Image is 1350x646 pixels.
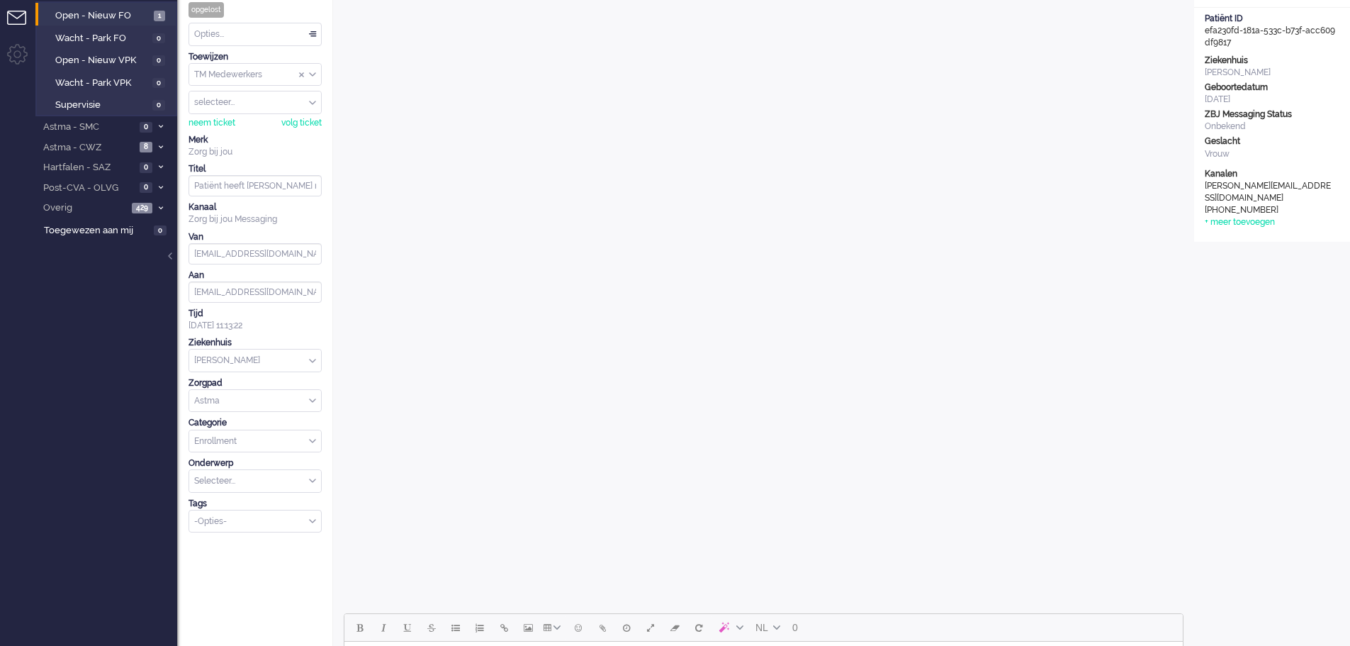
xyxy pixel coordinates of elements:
button: Numbered list [468,616,492,640]
span: 0 [152,55,165,66]
a: Open - Nieuw VPK 0 [41,52,176,67]
button: Italic [371,616,395,640]
div: Aan [189,269,322,282]
span: 0 [792,622,798,633]
div: Geslacht [1205,135,1339,147]
div: Onbekend [1205,121,1339,133]
div: efa230fd-181a-533c-b73f-acc609df9817 [1194,13,1350,49]
div: Onderwerp [189,457,322,469]
div: volg ticket [281,117,322,129]
span: Wacht - Park FO [55,32,149,45]
button: Delay message [614,616,639,640]
div: [DATE] [1205,94,1339,106]
div: Kanalen [1205,168,1339,180]
div: Merk [189,134,322,146]
span: Astma - CWZ [41,141,135,155]
div: Tags [189,498,322,510]
div: Assign User [189,91,322,114]
button: Underline [395,616,420,640]
div: opgelost [189,2,224,18]
div: Zorg bij jou [189,146,322,158]
a: Toegewezen aan mij 0 [41,222,177,238]
button: Reset content [687,616,711,640]
span: 0 [140,182,152,193]
div: [PERSON_NAME] [1205,67,1339,79]
a: Wacht - Park VPK 0 [41,74,176,90]
div: neem ticket [189,117,235,129]
button: 0 [786,616,804,640]
div: [PERSON_NAME][EMAIL_ADDRESS][DOMAIN_NAME] [1205,180,1332,204]
span: Wacht - Park VPK [55,77,149,90]
span: 0 [140,122,152,133]
button: Strikethrough [420,616,444,640]
div: Zorgpad [189,377,322,389]
div: Patiënt ID [1205,13,1339,25]
span: 8 [140,142,152,152]
button: Table [540,616,566,640]
span: Toegewezen aan mij [44,224,150,238]
div: Assign Group [189,63,322,87]
div: Van [189,231,322,243]
div: + meer toevoegen [1205,216,1275,228]
span: Open - Nieuw FO [55,9,150,23]
a: Supervisie 0 [41,96,176,112]
span: NL [755,622,768,633]
span: 0 [152,100,165,111]
button: Clear formatting [663,616,687,640]
button: Add attachment [590,616,614,640]
a: Open - Nieuw FO 1 [41,7,176,23]
span: Post-CVA - OLVG [41,182,135,195]
div: Geboortedatum [1205,82,1339,94]
span: 0 [152,33,165,44]
span: Astma - SMC [41,121,135,134]
div: Kanaal [189,201,322,213]
div: [DATE] 11:13:22 [189,308,322,332]
button: Insert/edit image [516,616,540,640]
div: Zorg bij jou Messaging [189,213,322,225]
button: AI [711,616,749,640]
a: Wacht - Park FO 0 [41,30,176,45]
button: Bullet list [444,616,468,640]
div: Ziekenhuis [1205,55,1339,67]
div: [PHONE_NUMBER] [1205,204,1332,216]
span: 429 [132,203,152,213]
span: Open - Nieuw VPK [55,54,149,67]
li: Admin menu [7,44,39,76]
div: Titel [189,163,322,175]
span: 0 [154,225,167,236]
span: 1 [154,11,165,21]
span: Overig [41,201,128,215]
span: Supervisie [55,99,149,112]
div: Select Tags [189,510,322,533]
span: Hartfalen - SAZ [41,161,135,174]
button: Language [749,616,786,640]
div: ZBJ Messaging Status [1205,108,1339,121]
button: Insert/edit link [492,616,516,640]
div: Toewijzen [189,51,322,63]
li: Tickets menu [7,11,39,43]
button: Fullscreen [639,616,663,640]
div: Categorie [189,417,322,429]
button: Bold [347,616,371,640]
div: Tijd [189,308,322,320]
div: Ziekenhuis [189,337,322,349]
button: Emoticons [566,616,590,640]
span: 0 [152,78,165,89]
body: Rich Text Area. Press ALT-0 for help. [6,6,833,30]
div: Vrouw [1205,148,1339,160]
span: 0 [140,162,152,173]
